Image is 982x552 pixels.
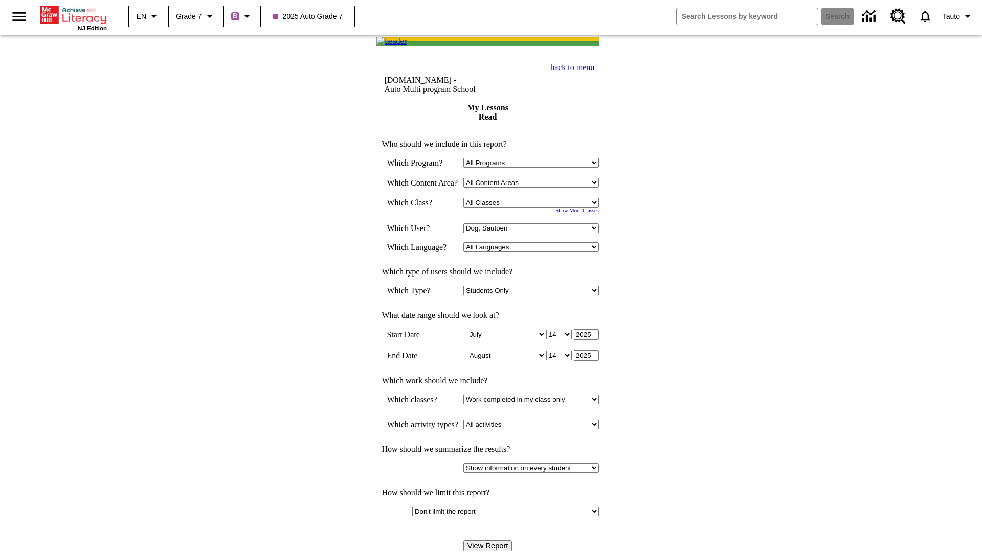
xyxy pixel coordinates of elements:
[387,223,458,233] td: Which User?
[387,198,458,208] td: Which Class?
[176,11,202,22] span: Grade 7
[387,395,458,404] td: Which classes?
[387,178,458,187] nobr: Which Content Area?
[384,76,514,94] td: [DOMAIN_NAME] -
[677,8,818,25] input: search field
[387,158,458,168] td: Which Program?
[387,350,458,361] td: End Date
[467,103,508,121] a: My Lessons Read
[376,140,599,149] td: Who should we include in this report?
[387,242,458,252] td: Which Language?
[376,311,599,320] td: What date range should we look at?
[233,10,238,22] span: B
[387,420,458,429] td: Which activity types?
[384,85,475,94] nobr: Auto Multi program School
[939,7,978,26] button: Profile/Settings
[376,488,599,497] td: How should we limit this report?
[376,445,599,454] td: How should we summarize the results?
[387,329,458,340] td: Start Date
[555,208,599,213] a: Show More Classes
[227,7,257,26] button: Boost Class color is purple. Change class color
[387,286,458,295] td: Which Type?
[550,63,594,72] a: back to menu
[172,7,220,26] button: Grade: Grade 7, Select a grade
[273,11,343,22] span: 2025 Auto Grade 7
[376,376,599,385] td: Which work should we include?
[376,37,407,46] img: header
[137,11,146,22] span: EN
[912,3,939,30] a: Notifications
[943,11,960,22] span: Tauto
[132,7,165,26] button: Language: EN, Select a language
[463,540,512,551] input: View Report
[884,3,912,30] a: Resource Center, Will open in new tab
[40,4,107,31] div: Home
[78,25,107,31] span: NJ Edition
[856,3,884,31] a: Data Center
[4,2,34,32] button: Open side menu
[376,267,599,277] td: Which type of users should we include?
